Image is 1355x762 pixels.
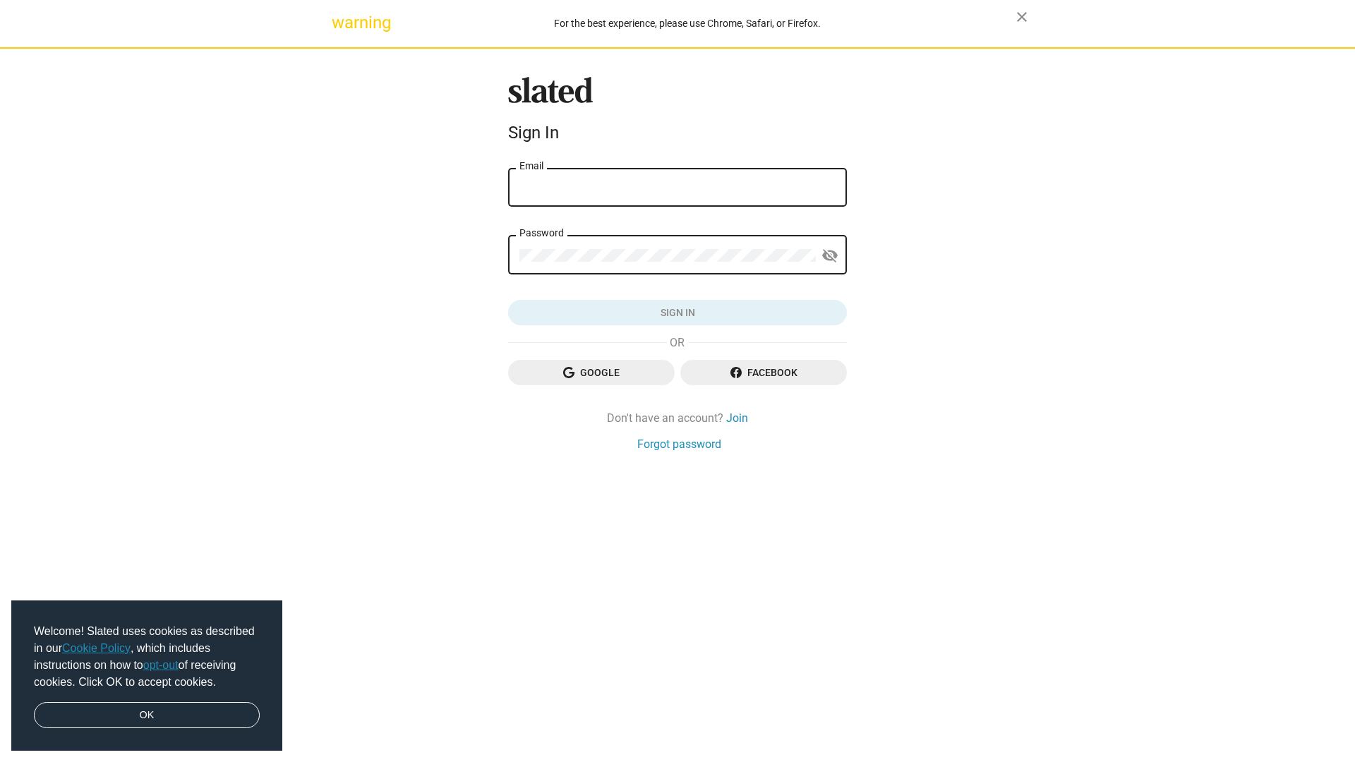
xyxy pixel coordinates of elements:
sl-branding: Sign In [508,77,847,149]
a: dismiss cookie message [34,702,260,729]
mat-icon: visibility_off [821,245,838,267]
a: Forgot password [637,437,721,452]
mat-icon: close [1013,8,1030,25]
button: Facebook [680,360,847,385]
div: For the best experience, please use Chrome, Safari, or Firefox. [359,14,1016,33]
a: Cookie Policy [62,642,131,654]
button: Google [508,360,675,385]
div: Sign In [508,123,847,143]
div: cookieconsent [11,600,282,751]
span: Facebook [692,360,836,385]
span: Welcome! Slated uses cookies as described in our , which includes instructions on how to of recei... [34,623,260,691]
a: Join [726,411,748,425]
button: Show password [816,242,844,270]
a: opt-out [143,659,179,671]
span: Google [519,360,663,385]
div: Don't have an account? [508,411,847,425]
mat-icon: warning [332,14,349,31]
